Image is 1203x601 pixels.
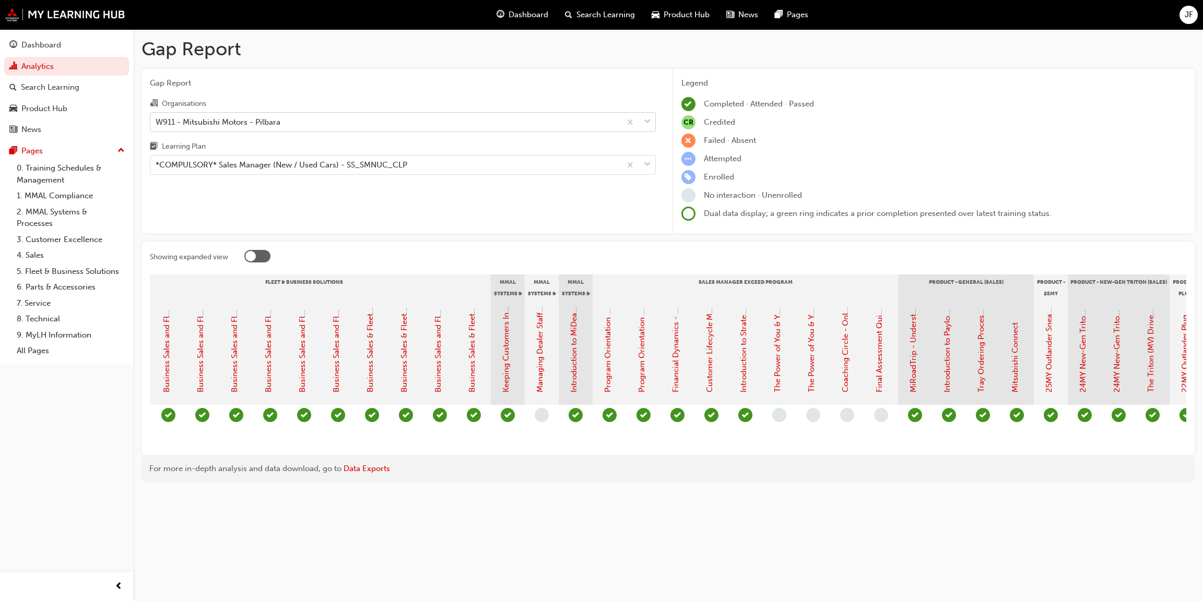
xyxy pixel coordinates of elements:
[13,160,129,188] a: 0. Training Schedules & Management
[681,134,695,148] span: learningRecordVerb_FAIL-icon
[738,9,758,21] span: News
[775,8,783,21] span: pages-icon
[331,408,345,422] span: learningRecordVerb_COMPLETE-icon
[806,408,820,422] span: learningRecordVerb_NONE-icon
[535,265,545,392] a: Managing Dealer Staff SAP Records
[150,142,158,152] span: learningplan-icon
[21,81,79,93] div: Search Learning
[644,115,651,129] span: down-icon
[559,274,593,300] div: MMAL Systems & Processes - General
[4,99,129,118] a: Product Hub
[467,408,481,422] span: learningRecordVerb_PASS-icon
[1180,6,1198,24] button: JF
[195,408,209,422] span: learningRecordVerb_COMPLETE-icon
[21,103,67,115] div: Product Hub
[4,35,129,55] a: Dashboard
[1010,322,1020,392] a: Mitsubishi Connect
[162,99,206,109] div: Organisations
[681,188,695,202] span: learningRecordVerb_NONE-icon
[569,283,579,392] a: Introduction to MiDealerAssist
[557,4,643,26] a: search-iconSearch Learning
[1078,408,1092,422] span: learningRecordVerb_PASS-icon
[13,327,129,343] a: 9. MyLH Information
[664,9,710,21] span: Product Hub
[162,141,206,152] div: Learning Plan
[13,204,129,232] a: 2. MMAL Systems & Processes
[9,62,17,71] span: chart-icon
[840,408,854,422] span: learningRecordVerb_NONE-icon
[704,136,756,145] span: Failed · Absent
[681,97,695,111] span: learningRecordVerb_COMPLETE-icon
[21,124,41,136] div: News
[13,263,129,280] a: 5. Fleet & Business Solutions
[670,408,685,422] span: learningRecordVerb_PASS-icon
[501,408,515,422] span: learningRecordVerb_PASS-icon
[874,408,888,422] span: learningRecordVerb_NONE-icon
[681,170,695,184] span: learningRecordVerb_ENROLL-icon
[787,9,808,21] span: Pages
[718,4,766,26] a: news-iconNews
[4,78,129,97] a: Search Learning
[636,408,651,422] span: learningRecordVerb_PASS-icon
[156,116,280,128] div: W911 - Mitsubishi Motors - Pilbara
[9,104,17,114] span: car-icon
[1034,274,1068,300] div: Product - 25MY Outlander
[4,141,129,161] button: Pages
[704,117,735,127] span: Credited
[150,99,158,109] span: organisation-icon
[942,408,956,422] span: learningRecordVerb_PASS-icon
[150,252,228,262] div: Showing expanded view
[156,159,407,171] div: *COMPULSORY* Sales Manager (New / Used Cars) - SS_SMNUC_CLP
[9,41,17,50] span: guage-icon
[229,408,243,422] span: learningRecordVerb_COMPLETE-icon
[488,4,557,26] a: guage-iconDashboard
[13,188,129,204] a: 1. MMAL Compliance
[565,8,572,21] span: search-icon
[365,408,379,422] span: learningRecordVerb_COMPLETE-icon
[681,115,695,129] span: null-icon
[115,580,123,593] span: prev-icon
[9,147,17,156] span: pages-icon
[297,408,311,422] span: learningRecordVerb_COMPLETE-icon
[603,408,617,422] span: learningRecordVerb_ATTEND-icon
[738,408,752,422] span: learningRecordVerb_PASS-icon
[263,408,277,422] span: learningRecordVerb_COMPLETE-icon
[399,408,413,422] span: learningRecordVerb_PASS-icon
[593,274,898,300] div: Sales Manager Exceed Program
[9,125,17,135] span: news-icon
[704,154,741,163] span: Attempted
[13,247,129,263] a: 4. Sales
[5,8,125,21] img: mmal
[117,144,125,158] span: up-icon
[726,8,734,21] span: news-icon
[509,9,548,21] span: Dashboard
[9,83,17,92] span: search-icon
[704,209,1052,218] span: Dual data display; a green ring indicates a prior completion presented over latest training status.
[704,99,814,109] span: Completed · Attended · Passed
[433,408,447,422] span: learningRecordVerb_PASS-icon
[13,232,129,248] a: 3. Customer Excellence
[1185,9,1193,21] span: JF
[117,274,491,300] div: Fleet & Business Solutions
[4,33,129,141] button: DashboardAnalyticsSearch LearningProduct HubNews
[344,464,390,473] a: Data Exports
[569,408,583,422] span: learningRecordVerb_PASS-icon
[1146,408,1160,422] span: learningRecordVerb_PASS-icon
[1044,268,1054,392] a: 25MY Outlander Sneak Peek Video
[13,343,129,359] a: All Pages
[681,77,1187,89] div: Legend
[576,9,635,21] span: Search Learning
[652,8,659,21] span: car-icon
[525,274,559,300] div: MMAL Systems & Processes - Management
[898,274,1034,300] div: Product - General (Sales)
[908,408,922,422] span: learningRecordVerb_COMPLETE-icon
[4,57,129,76] a: Analytics
[149,463,1187,475] div: For more in-depth analysis and data download, go to
[491,274,525,300] div: MMAL Systems & Processes - Customer
[704,408,718,422] span: learningRecordVerb_PASS-icon
[766,4,817,26] a: pages-iconPages
[13,295,129,311] a: 7. Service
[1112,408,1126,422] span: learningRecordVerb_COMPLETE-icon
